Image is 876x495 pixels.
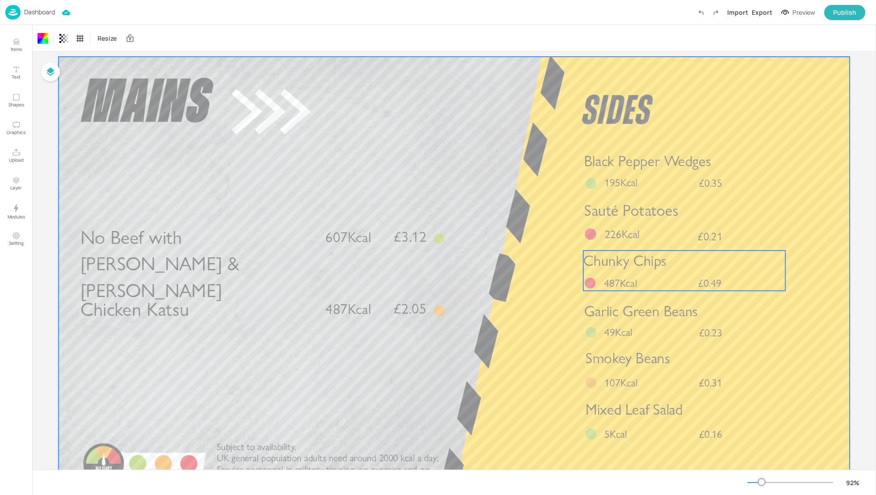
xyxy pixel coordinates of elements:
span: Mixed Leaf Salad [585,401,683,419]
span: 49Kcal [604,326,632,339]
span: Smokey Beans [585,349,670,367]
span: £3.12 [394,230,426,244]
span: 107Kcal [604,376,638,390]
span: Chicken Katsu [80,298,189,321]
div: 92 % [842,478,863,487]
div: Publish [833,8,856,17]
span: £0.35 [699,178,723,189]
span: Sauté Potatoes [584,201,678,220]
span: £0.49 [698,278,722,289]
label: Redo (Ctrl + Y) [708,5,724,20]
span: 607Kcal [325,229,371,246]
span: Resize [96,34,118,43]
div: Preview [792,8,815,17]
span: No Beef with [PERSON_NAME] & [PERSON_NAME] [80,226,239,302]
span: £0.16 [699,429,723,440]
span: 487Kcal [604,277,637,290]
span: 226Kcal [605,227,640,241]
span: £0.21 [698,231,722,242]
label: Undo (Ctrl + Z) [693,5,708,20]
span: Chunky Chips [583,252,666,270]
div: Export [752,8,772,17]
span: 5Kcal [604,427,627,440]
span: 195Kcal [604,176,638,189]
img: logo-86c26b7e.jpg [5,5,21,20]
span: £2.05 [394,302,426,316]
span: £0.23 [699,327,723,338]
button: Preview [776,6,821,19]
p: Dashboard [24,9,55,15]
span: 487Kcal [325,301,371,318]
div: Import [727,8,748,17]
span: £0.31 [699,378,723,388]
span: Garlic Green Beans [584,302,698,320]
span: Black Pepper Wedges [584,152,711,170]
button: Publish [824,5,865,20]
